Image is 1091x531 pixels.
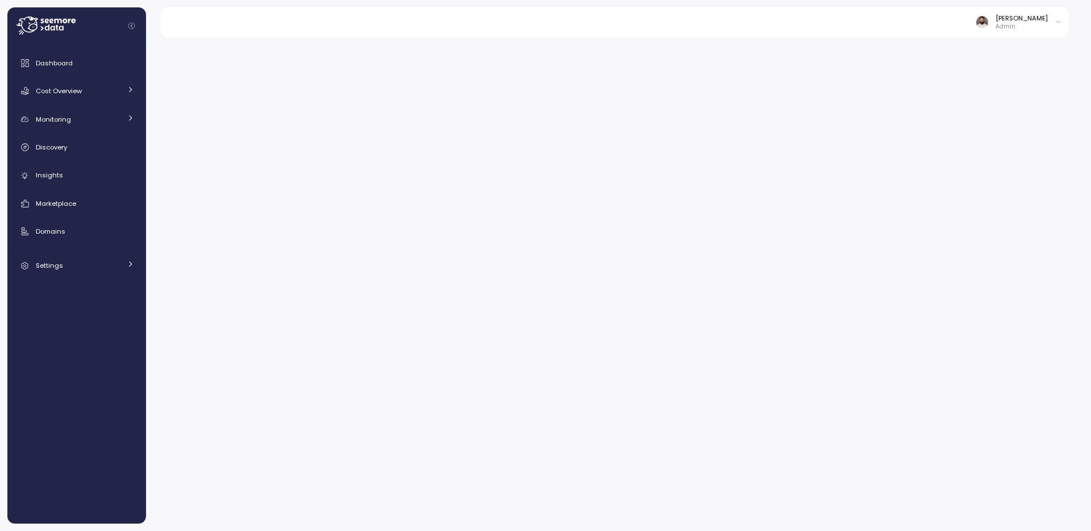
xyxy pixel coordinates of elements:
[36,261,63,270] span: Settings
[36,199,76,208] span: Marketplace
[12,254,141,277] a: Settings
[36,227,65,236] span: Domains
[36,115,71,124] span: Monitoring
[996,14,1048,23] div: [PERSON_NAME]
[124,22,139,30] button: Collapse navigation
[12,136,141,159] a: Discovery
[36,86,82,96] span: Cost Overview
[12,220,141,243] a: Domains
[12,192,141,215] a: Marketplace
[12,80,141,102] a: Cost Overview
[996,23,1048,31] p: Admin
[36,143,67,152] span: Discovery
[12,52,141,74] a: Dashboard
[976,16,988,28] img: ACg8ocLskjvUhBDgxtSFCRx4ztb74ewwa1VrVEuDBD_Ho1mrTsQB-QE=s96-c
[12,108,141,131] a: Monitoring
[36,171,63,180] span: Insights
[12,164,141,187] a: Insights
[36,59,73,68] span: Dashboard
